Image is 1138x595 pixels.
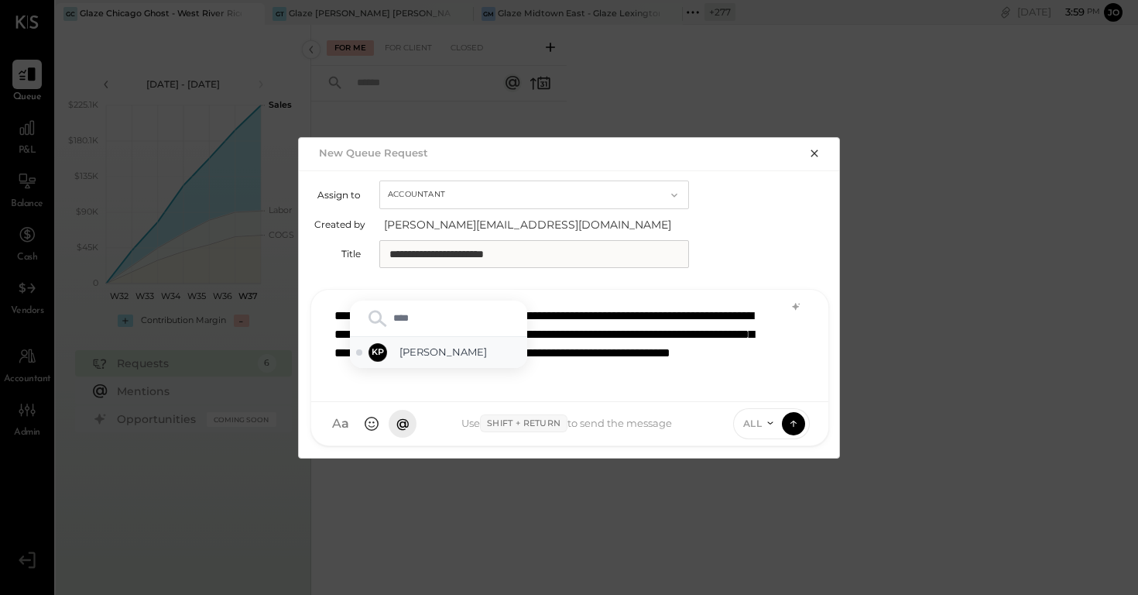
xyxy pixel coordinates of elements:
[396,416,410,432] span: @
[341,416,349,432] span: a
[384,217,694,232] span: [PERSON_NAME][EMAIL_ADDRESS][DOMAIN_NAME]
[314,218,365,230] label: Created by
[327,410,355,438] button: Aa
[480,414,567,433] span: Shift + Return
[372,346,385,359] span: KP
[416,414,718,433] div: Use to send the message
[379,181,689,209] button: Accountant
[350,337,527,368] div: Select Kapil Pandya - Offline
[314,248,361,260] label: Title
[319,146,428,159] h2: New Queue Request
[314,189,361,201] label: Assign to
[389,410,416,438] button: @
[399,345,521,359] span: [PERSON_NAME]
[743,417,763,430] span: ALL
